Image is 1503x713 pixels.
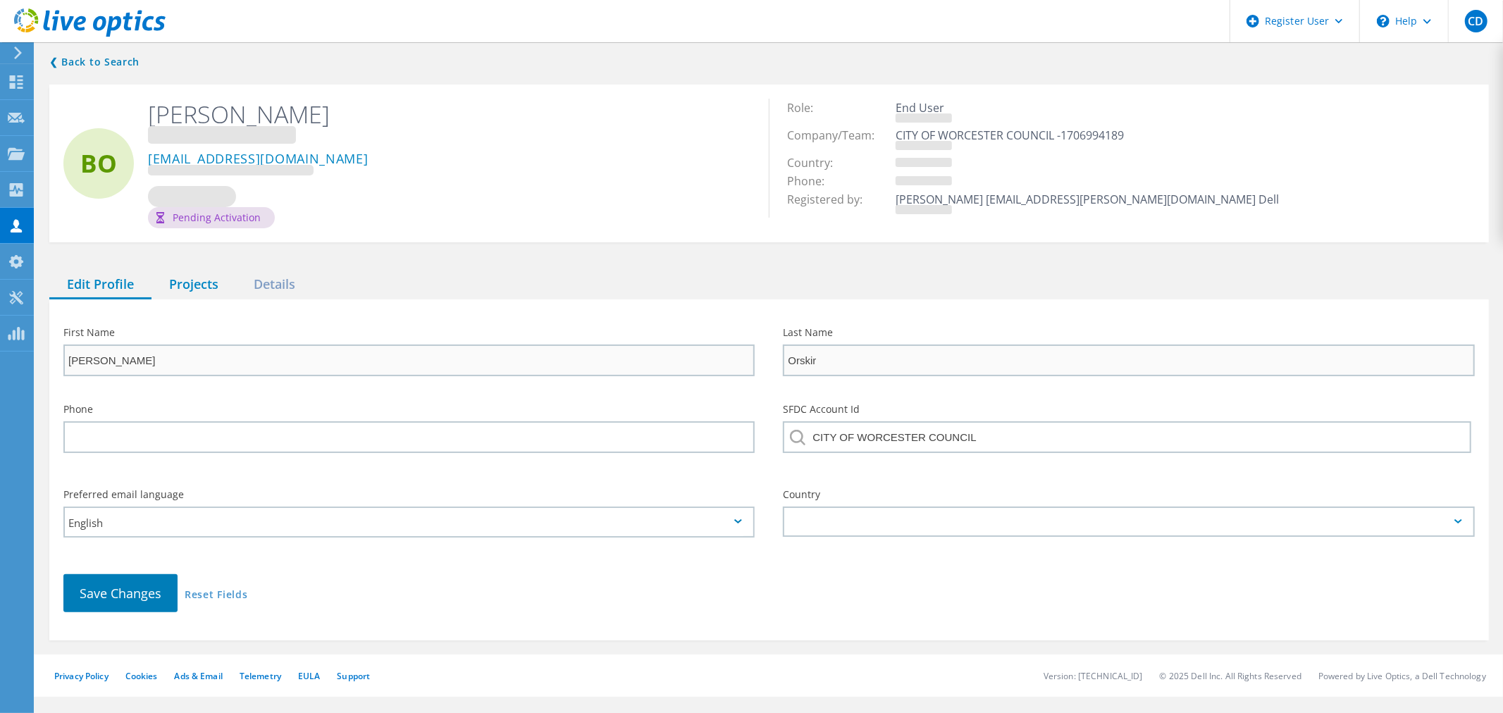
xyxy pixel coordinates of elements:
span: Company/Team: [787,128,889,143]
a: Cookies [125,670,158,682]
a: Telemetry [240,670,281,682]
div: Projects [151,271,236,299]
span: BO [80,151,117,176]
h2: [PERSON_NAME] [148,99,748,147]
td: End User [892,99,1282,126]
svg: \n [1377,15,1390,27]
td: [PERSON_NAME] [EMAIL_ADDRESS][PERSON_NAME][DOMAIN_NAME] Dell [892,190,1282,218]
div: Pending Activation [148,207,275,228]
label: Preferred email language [63,490,755,500]
a: Live Optics Dashboard [14,30,166,39]
label: Phone [63,404,755,414]
li: Powered by Live Optics, a Dell Technology [1318,670,1486,682]
li: Version: [TECHNICAL_ID] [1044,670,1143,682]
span: Registered by: [787,192,877,207]
span: Save Changes [80,585,161,602]
div: Details [236,271,313,299]
a: Ads & Email [175,670,223,682]
span: Phone: [787,173,839,189]
label: Last Name [783,328,1474,337]
label: First Name [63,328,755,337]
a: [EMAIL_ADDRESS][DOMAIN_NAME] [148,152,369,178]
span: CITY OF WORCESTER COUNCIL -1706994189 [896,128,1138,143]
label: Country [783,490,1474,500]
a: Support [337,670,370,682]
a: EULA [298,670,320,682]
li: © 2025 Dell Inc. All Rights Reserved [1160,670,1301,682]
a: Privacy Policy [54,670,109,682]
div: Edit Profile [49,271,151,299]
a: Back to search [49,54,140,70]
a: Reset Fields [185,590,247,602]
span: Role: [787,100,827,116]
span: CD [1468,15,1483,27]
button: Save Changes [63,574,178,612]
label: SFDC Account Id [783,404,1474,414]
span: Country: [787,155,847,170]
